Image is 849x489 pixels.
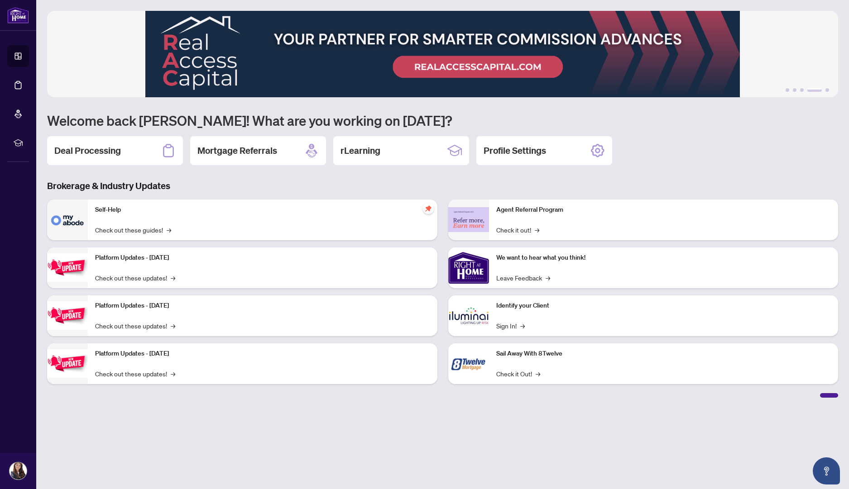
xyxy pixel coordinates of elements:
button: 5 [825,88,829,92]
span: pushpin [423,203,434,214]
span: → [520,321,525,331]
span: → [536,369,540,379]
a: Check it Out!→ [496,369,540,379]
p: Sail Away With 8Twelve [496,349,831,359]
img: Identify your Client [448,295,489,336]
button: 2 [793,88,796,92]
h2: Deal Processing [54,144,121,157]
p: Self-Help [95,205,430,215]
h2: rLearning [341,144,380,157]
p: Identify your Client [496,301,831,311]
p: Platform Updates - [DATE] [95,301,430,311]
h1: Welcome back [PERSON_NAME]! What are you working on [DATE]? [47,112,838,129]
img: Slide 3 [47,11,838,97]
span: → [171,369,175,379]
h2: Mortgage Referrals [197,144,277,157]
h2: Profile Settings [484,144,546,157]
img: Agent Referral Program [448,207,489,232]
p: We want to hear what you think! [496,253,831,263]
a: Leave Feedback→ [496,273,550,283]
p: Agent Referral Program [496,205,831,215]
span: → [546,273,550,283]
a: Sign In!→ [496,321,525,331]
button: 1 [786,88,789,92]
img: Platform Updates - July 8, 2025 [47,301,88,330]
span: → [171,273,175,283]
p: Platform Updates - [DATE] [95,253,430,263]
img: Profile Icon [10,462,27,480]
img: Platform Updates - June 23, 2025 [47,349,88,378]
a: Check out these updates!→ [95,321,175,331]
a: Check out these updates!→ [95,369,175,379]
p: Platform Updates - [DATE] [95,349,430,359]
img: Self-Help [47,199,88,240]
img: Sail Away With 8Twelve [448,343,489,384]
span: → [167,225,171,235]
button: 4 [807,88,822,92]
img: Platform Updates - July 21, 2025 [47,253,88,282]
span: → [171,321,175,331]
button: 3 [800,88,804,92]
span: → [535,225,539,235]
a: Check out these updates!→ [95,273,175,283]
a: Check out these guides!→ [95,225,171,235]
a: Check it out!→ [496,225,539,235]
h3: Brokerage & Industry Updates [47,180,838,192]
img: We want to hear what you think! [448,247,489,288]
img: logo [7,7,29,24]
button: Open asap [813,457,840,484]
